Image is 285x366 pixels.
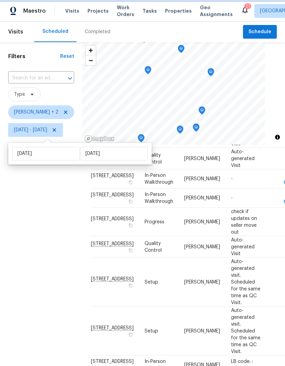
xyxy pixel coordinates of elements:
span: Schedule [248,28,271,36]
span: Setup [145,328,158,333]
button: Copy Address [127,179,134,185]
span: Zoom out [86,56,96,65]
div: Map marker [207,68,214,79]
span: [PERSON_NAME] [184,244,220,249]
input: Start date [12,147,80,160]
button: Copy Address [127,159,134,165]
span: Setup [145,279,158,284]
span: Auto-generated visit. Scheduled for the same time as QC Visit. [231,259,260,305]
button: Open [65,74,75,83]
span: Type [14,91,25,98]
a: Mapbox homepage [84,135,114,143]
div: Map marker [177,126,184,136]
canvas: Map [82,42,265,145]
span: [DATE] - [DATE] [14,127,47,133]
span: Properties [165,8,192,14]
button: Copy Address [127,282,134,288]
span: check if updates on seller move out [231,209,257,234]
span: Maestro [23,8,46,14]
span: Geo Assignments [200,4,233,18]
span: [PERSON_NAME] [184,219,220,224]
span: Auto-generated Visit [231,128,255,146]
button: Schedule [243,25,277,39]
span: Auto-generated visit. Scheduled for the same time as QC Visit. [231,308,260,354]
span: Progress [145,219,164,224]
span: In-Person Walkthrough [145,173,173,185]
span: [PERSON_NAME] [184,177,220,181]
div: 21 [246,3,250,10]
button: Zoom in [86,45,96,55]
span: - [231,177,233,181]
span: Projects [87,8,109,14]
button: Copy Address [127,198,134,205]
button: Copy Address [127,247,134,253]
button: Copy Address [127,331,134,337]
div: Reset [60,53,74,60]
span: Work Orders [117,4,134,18]
div: Completed [85,28,110,35]
input: End date [80,147,148,160]
input: Search for an address... [8,73,55,83]
span: [PERSON_NAME] [184,156,220,161]
span: Tasks [142,9,157,13]
button: Zoom out [86,55,96,65]
div: Map marker [178,45,185,55]
div: Scheduled [42,28,68,35]
div: Map marker [193,123,200,134]
span: Toggle attribution [275,133,280,141]
span: [STREET_ADDRESS] [91,173,134,178]
span: Visits [65,8,79,14]
span: Auto-generated Visit [231,237,255,256]
button: Toggle attribution [273,133,282,141]
div: Map marker [138,134,145,145]
div: Map marker [145,66,151,77]
span: Quality Control [145,241,162,252]
span: [PERSON_NAME] [184,328,220,333]
span: - [231,196,233,200]
span: Quality Control [145,153,162,164]
span: In-Person Walkthrough [145,192,173,204]
span: [PERSON_NAME] + 2 [14,109,58,116]
span: [PERSON_NAME] [184,279,220,284]
span: Visits [8,24,23,39]
div: Map marker [199,106,205,117]
h1: Filters [8,53,60,60]
button: Copy Address [127,222,134,228]
span: Auto-generated Visit [231,149,255,168]
span: [STREET_ADDRESS] [91,193,134,197]
span: [STREET_ADDRESS] [91,216,134,221]
span: [PERSON_NAME] [184,196,220,200]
